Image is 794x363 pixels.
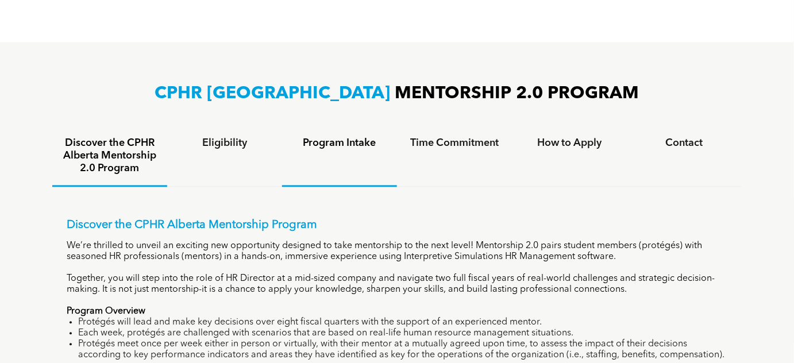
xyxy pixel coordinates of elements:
h4: Program Intake [292,137,387,150]
span: CPHR [GEOGRAPHIC_DATA] [155,86,391,103]
strong: Program Overview [67,307,145,316]
h4: Time Commitment [407,137,502,150]
h4: Eligibility [178,137,272,150]
li: Protégés meet once per week either in person or virtually, with their mentor at a mutually agreed... [78,339,727,361]
p: Together, you will step into the role of HR Director at a mid-sized company and navigate two full... [67,274,727,296]
span: MENTORSHIP 2.0 PROGRAM [395,86,639,103]
h4: How to Apply [522,137,616,150]
p: Discover the CPHR Alberta Mentorship Program [67,219,727,233]
h4: Discover the CPHR Alberta Mentorship 2.0 Program [63,137,157,175]
p: We’re thrilled to unveil an exciting new opportunity designed to take mentorship to the next leve... [67,241,727,263]
li: Each week, protégés are challenged with scenarios that are based on real-life human resource mana... [78,329,727,339]
h4: Contact [637,137,731,150]
li: Protégés will lead and make key decisions over eight fiscal quarters with the support of an exper... [78,318,727,329]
